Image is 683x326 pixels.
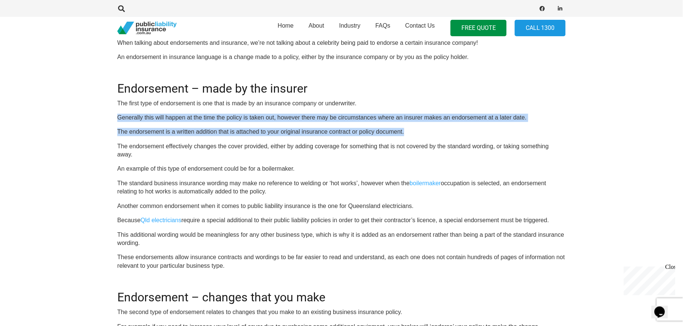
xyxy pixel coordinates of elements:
iframe: chat widget [652,296,676,319]
h2: Endorsement – changes that you make [117,282,566,305]
a: About [301,15,332,41]
a: boilermaker [410,180,441,187]
p: An endorsement in insurance language is a change made to a policy, either by the insurance compan... [117,53,566,61]
a: pli_logotransparent [117,22,177,35]
p: The endorsement is a written addition that is attached to your original insurance contract or pol... [117,128,566,136]
p: These endorsements allow insurance contracts and wordings to be far easier to read and understand... [117,254,566,270]
p: When talking about endorsements and insurance, we’re not talking about a celebrity being paid to ... [117,39,566,47]
a: FAQs [368,15,398,41]
p: The second type of endorsement relates to changes that you make to an existing business insurance... [117,308,566,317]
p: This additional wording would be meaningless for any other business type, which is why it is adde... [117,231,566,248]
h2: Endorsement – made by the insurer [117,72,566,96]
p: The endorsement effectively changes the cover provided, either by adding coverage for something t... [117,143,566,159]
span: Industry [339,22,361,29]
p: Because require a special additional to their public liability policies in order to get their con... [117,217,566,225]
span: About [309,22,324,29]
span: Contact Us [405,22,435,29]
a: Qld electricians [140,217,181,224]
p: The standard business insurance wording may make no reference to welding or ‘hot works’, however ... [117,180,566,196]
a: Industry [332,15,368,41]
a: FREE QUOTE [451,20,507,37]
p: The first type of endorsement is one that is made by an insurance company or underwriter. [117,99,566,108]
p: An example of this type of endorsement could be for a boilermaker. [117,165,566,173]
iframe: chat widget [621,264,676,295]
a: Facebook [537,3,548,14]
a: LinkedIn [555,3,566,14]
p: Generally this will happen at the time the policy is taken out, however there may be circumstance... [117,114,566,122]
a: Call 1300 [515,20,566,37]
span: Home [278,22,294,29]
a: Search [114,5,129,12]
p: Another common endorsement when it comes to public liability insurance is the one for Queensland ... [117,202,566,211]
span: FAQs [376,22,390,29]
a: Home [270,15,301,41]
a: Contact Us [398,15,442,41]
div: Chat live with an agent now!Close [3,3,52,54]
